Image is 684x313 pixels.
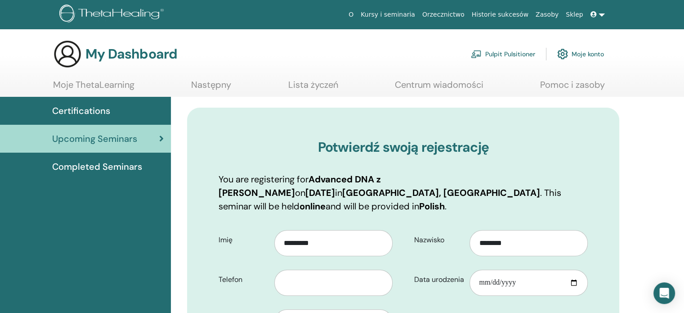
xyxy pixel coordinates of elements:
p: You are registering for on in . This seminar will be held and will be provided in . [219,172,588,213]
span: Certifications [52,104,110,118]
b: online [300,200,326,212]
img: generic-user-icon.jpg [53,40,82,68]
img: chalkboard-teacher.svg [471,50,482,58]
a: Sklep [562,6,586,23]
a: Pulpit Pulsitioner [471,44,535,64]
a: Zasoby [532,6,562,23]
a: Orzecznictwo [419,6,468,23]
a: Następny [191,79,231,97]
a: Moje konto [557,44,604,64]
label: Imię [212,231,274,249]
span: Upcoming Seminars [52,132,137,145]
a: Centrum wiadomości [395,79,483,97]
img: cog.svg [557,46,568,62]
img: logo.png [59,5,167,25]
div: Open Intercom Messenger [653,282,675,304]
h3: Potwierdź swoją rejestrację [219,139,588,155]
a: O [345,6,357,23]
label: Data urodzenia [407,271,470,288]
a: Moje ThetaLearning [53,79,134,97]
b: Polish [419,200,445,212]
label: Telefon [212,271,274,288]
a: Historie sukcesów [468,6,532,23]
h3: My Dashboard [85,46,177,62]
span: Completed Seminars [52,160,142,173]
label: Nazwisko [407,231,470,249]
b: [GEOGRAPHIC_DATA], [GEOGRAPHIC_DATA] [342,187,540,199]
a: Lista życzeń [288,79,338,97]
b: [DATE] [305,187,335,199]
a: Kursy i seminaria [357,6,419,23]
a: Pomoc i zasoby [540,79,605,97]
